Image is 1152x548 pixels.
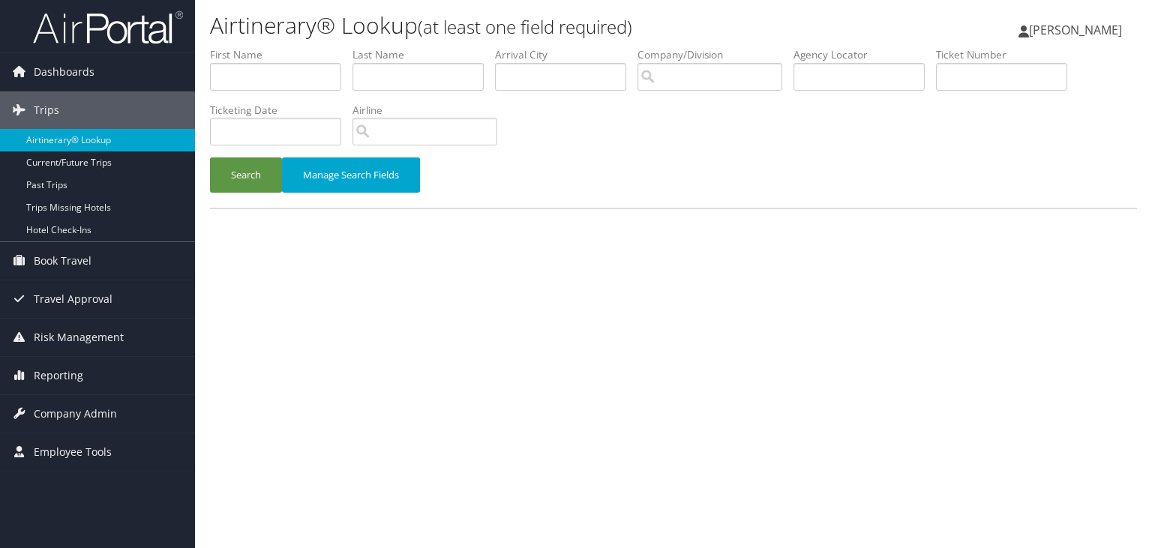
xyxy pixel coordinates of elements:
span: Employee Tools [34,433,112,471]
span: Dashboards [34,53,94,91]
label: First Name [210,47,352,62]
label: Agency Locator [793,47,936,62]
span: Book Travel [34,242,91,280]
span: Travel Approval [34,280,112,318]
label: Ticketing Date [210,103,352,118]
span: Reporting [34,357,83,394]
button: Search [210,157,282,193]
label: Ticket Number [936,47,1078,62]
h1: Airtinerary® Lookup [210,10,828,41]
span: [PERSON_NAME] [1029,22,1122,38]
a: [PERSON_NAME] [1018,7,1137,52]
label: Airline [352,103,508,118]
label: Last Name [352,47,495,62]
img: airportal-logo.png [33,10,183,45]
span: Risk Management [34,319,124,356]
small: (at least one field required) [418,14,632,39]
label: Arrival City [495,47,637,62]
label: Company/Division [637,47,793,62]
button: Manage Search Fields [282,157,420,193]
span: Company Admin [34,395,117,433]
span: Trips [34,91,59,129]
